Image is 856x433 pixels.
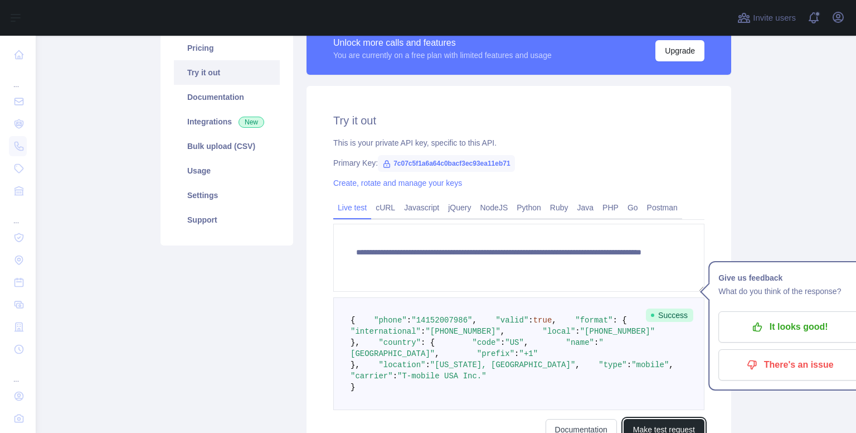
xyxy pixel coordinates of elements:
span: : [627,360,631,369]
span: "international" [351,327,421,336]
span: "prefix" [477,349,514,358]
a: Ruby [546,199,573,216]
a: Usage [174,158,280,183]
span: { [351,316,355,325]
span: "+1" [519,349,538,358]
a: Live test [333,199,371,216]
button: Invite users [735,9,798,27]
span: : [421,327,425,336]
a: Bulk upload (CSV) [174,134,280,158]
span: "local" [542,327,575,336]
span: : { [421,338,435,347]
a: Javascript [400,199,444,216]
span: : [528,316,533,325]
span: : [407,316,411,325]
a: NodeJS [475,199,512,216]
a: Try it out [174,60,280,85]
span: : { [613,316,627,325]
span: "location" [378,360,425,369]
span: : [393,372,397,381]
a: Documentation [174,85,280,109]
a: Go [623,199,643,216]
a: jQuery [444,199,475,216]
a: Python [512,199,546,216]
button: Upgrade [655,40,704,61]
span: , [669,360,673,369]
span: , [575,360,580,369]
span: "14152007986" [411,316,472,325]
span: true [533,316,552,325]
span: , [500,327,505,336]
h2: Try it out [333,113,704,128]
p: It looks good! [727,317,853,336]
span: "[PHONE_NUMBER]" [425,327,500,336]
a: Integrations New [174,109,280,134]
div: You are currently on a free plan with limited features and usage [333,50,552,61]
span: New [239,117,264,128]
div: Unlock more calls and features [333,36,552,50]
span: , [472,316,476,325]
span: "code" [472,338,500,347]
div: Primary Key: [333,157,704,169]
span: }, [351,338,360,347]
a: Create, rotate and manage your keys [333,179,462,187]
span: "type" [599,360,626,369]
span: , [435,349,439,358]
span: "name" [566,338,594,347]
span: Invite users [753,12,796,25]
div: ... [9,67,27,89]
span: : [594,338,599,347]
span: "US" [505,338,524,347]
span: "mobile" [631,360,669,369]
span: : [500,338,505,347]
span: "T-mobile USA Inc." [397,372,487,381]
span: "[US_STATE], [GEOGRAPHIC_DATA]" [430,360,575,369]
span: Success [646,309,693,322]
div: This is your private API key, specific to this API. [333,137,704,148]
span: , [552,316,556,325]
a: cURL [371,199,400,216]
a: Support [174,208,280,232]
span: "format" [575,316,612,325]
span: "valid" [495,316,528,325]
div: ... [9,203,27,225]
span: } [351,383,355,392]
span: : [425,360,430,369]
a: Postman [643,199,682,216]
span: }, [351,360,360,369]
a: PHP [598,199,623,216]
span: "phone" [374,316,407,325]
span: , [524,338,528,347]
span: : [575,327,580,336]
span: "carrier" [351,372,393,381]
span: : [514,349,519,358]
p: There's an issue [727,355,853,374]
a: Pricing [174,36,280,60]
span: "country" [378,338,421,347]
a: Java [573,199,599,216]
div: ... [9,362,27,384]
span: "[PHONE_NUMBER]" [580,327,655,336]
span: 7c07c5f1a6a64c0bacf3ec93ea11eb71 [378,155,515,172]
span: "[GEOGRAPHIC_DATA]" [351,338,604,358]
a: Settings [174,183,280,208]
